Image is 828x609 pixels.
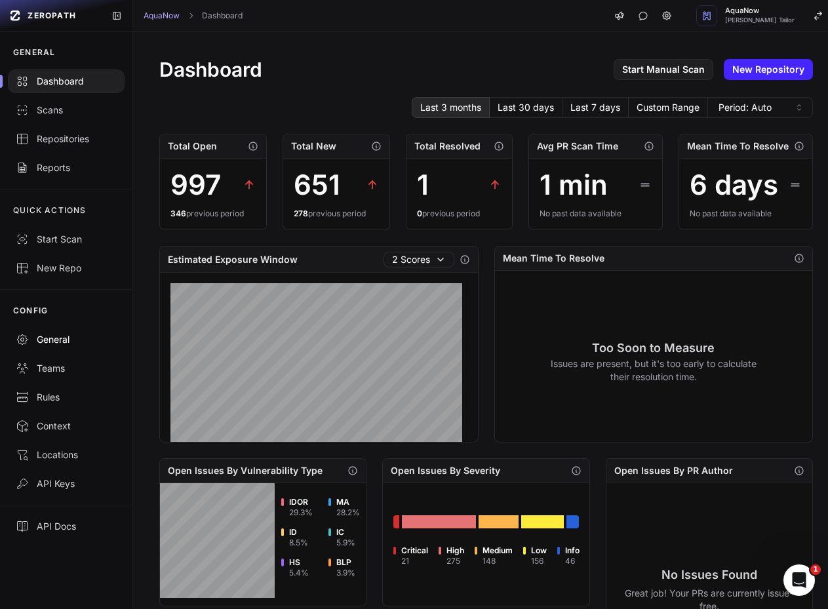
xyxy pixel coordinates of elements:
[565,556,580,566] div: 46
[483,545,513,556] span: Medium
[159,58,262,81] h1: Dashboard
[614,59,713,80] a: Start Manual Scan
[446,545,464,556] span: High
[417,208,422,218] span: 0
[614,464,733,477] h2: Open Issues By PR Author
[687,140,789,153] h2: Mean Time To Resolve
[401,556,428,566] div: 21
[414,140,481,153] h2: Total Resolved
[446,556,464,566] div: 275
[336,557,355,568] span: BLP
[336,568,355,578] div: 3.9 %
[5,5,101,26] a: ZEROPATH
[289,557,309,568] span: HS
[144,10,180,21] a: AquaNow
[629,97,708,118] button: Custom Range
[16,333,117,346] div: General
[724,59,813,80] a: New Repository
[565,545,580,556] span: Info
[144,10,243,21] nav: breadcrumb
[690,169,778,201] div: 6 days
[16,420,117,433] div: Context
[384,252,454,267] button: 2 Scores
[550,357,757,383] p: Issues are present, but it's too early to calculate their resolution time.
[16,477,117,490] div: API Keys
[566,515,579,528] div: Go to issues list
[550,339,757,357] h3: Too Soon to Measure
[417,208,502,219] div: previous period
[294,208,379,219] div: previous period
[16,104,117,117] div: Scans
[483,556,513,566] div: 148
[537,140,618,153] h2: Avg PR Scan Time
[16,75,117,88] div: Dashboard
[13,205,87,216] p: QUICK ACTIONS
[16,391,117,404] div: Rules
[16,233,117,246] div: Start Scan
[170,208,186,218] span: 346
[336,538,355,548] div: 5.9 %
[16,262,117,275] div: New Repo
[294,208,308,218] span: 278
[412,97,490,118] button: Last 3 months
[186,11,195,20] svg: chevron right,
[794,102,804,113] svg: caret sort,
[402,515,476,528] div: Go to issues list
[170,169,221,201] div: 997
[479,515,519,528] div: Go to issues list
[391,464,500,477] h2: Open Issues By Severity
[690,208,802,219] div: No past data available
[725,17,795,24] span: [PERSON_NAME] Tailor
[417,169,429,201] div: 1
[289,497,313,507] span: IDOR
[289,527,308,538] span: ID
[336,497,360,507] span: MA
[562,97,629,118] button: Last 7 days
[521,515,563,528] div: Go to issues list
[291,140,336,153] h2: Total New
[289,568,309,578] div: 5.4 %
[16,132,117,146] div: Repositories
[336,507,360,518] div: 28.2 %
[28,10,76,21] span: ZEROPATH
[531,556,547,566] div: 156
[503,252,604,265] h2: Mean Time To Resolve
[725,7,795,14] span: AquaNow
[16,362,117,375] div: Teams
[168,464,323,477] h2: Open Issues By Vulnerability Type
[289,538,308,548] div: 8.5 %
[490,97,562,118] button: Last 30 days
[289,507,313,518] div: 29.3 %
[540,169,608,201] div: 1 min
[531,545,547,556] span: Low
[294,169,340,201] div: 651
[170,208,256,219] div: previous period
[16,520,117,533] div: API Docs
[13,47,55,58] p: GENERAL
[810,564,821,575] span: 1
[393,515,399,528] div: Go to issues list
[16,161,117,174] div: Reports
[719,101,772,114] span: Period: Auto
[168,140,217,153] h2: Total Open
[202,10,243,21] a: Dashboard
[783,564,815,596] iframe: Intercom live chat
[16,448,117,462] div: Locations
[13,305,48,316] p: CONFIG
[168,253,298,266] h2: Estimated Exposure Window
[401,545,428,556] span: Critical
[336,527,355,538] span: IC
[540,208,652,219] div: No past data available
[617,566,802,584] h3: No Issues Found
